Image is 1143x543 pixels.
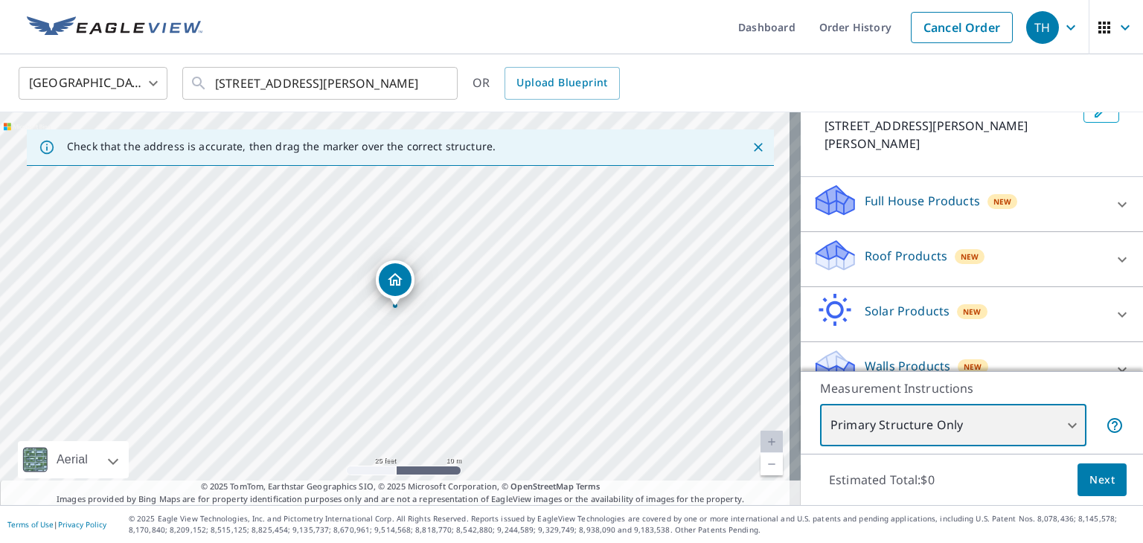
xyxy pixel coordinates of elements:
[201,481,601,493] span: © 2025 TomTom, Earthstar Geographics SIO, © 2025 Microsoft Corporation, ©
[7,519,54,530] a: Terms of Use
[18,441,129,478] div: Aerial
[1089,471,1115,489] span: Next
[129,513,1136,536] p: © 2025 Eagle View Technologies, Inc. and Pictometry International Corp. All Rights Reserved. Repo...
[1078,463,1127,497] button: Next
[1026,11,1059,44] div: TH
[817,463,947,496] p: Estimated Total: $0
[911,12,1013,43] a: Cancel Order
[516,74,607,92] span: Upload Blueprint
[749,138,768,157] button: Close
[964,361,982,373] span: New
[505,67,619,100] a: Upload Blueprint
[820,405,1086,446] div: Primary Structure Only
[19,62,167,104] div: [GEOGRAPHIC_DATA]
[761,453,783,475] a: Current Level 20, Zoom Out
[7,520,106,529] p: |
[813,183,1131,225] div: Full House ProductsNew
[865,357,950,375] p: Walls Products
[865,302,950,320] p: Solar Products
[961,251,979,263] span: New
[576,481,601,492] a: Terms
[865,192,980,210] p: Full House Products
[510,481,573,492] a: OpenStreetMap
[761,431,783,453] a: Current Level 20, Zoom In Disabled
[215,62,427,104] input: Search by address or latitude-longitude
[1106,417,1124,434] span: Your report will include only the primary structure on the property. For example, a detached gara...
[376,260,414,306] div: Dropped pin, building 1, Residential property, 3305 SW Huntoon St Topeka, KS 66604
[58,519,106,530] a: Privacy Policy
[825,117,1078,152] p: [STREET_ADDRESS][PERSON_NAME][PERSON_NAME]
[52,441,92,478] div: Aerial
[820,379,1124,397] p: Measurement Instructions
[67,140,496,153] p: Check that the address is accurate, then drag the marker over the correct structure.
[865,247,947,265] p: Roof Products
[813,348,1131,391] div: Walls ProductsNew
[813,238,1131,280] div: Roof ProductsNew
[963,306,982,318] span: New
[473,67,620,100] div: OR
[27,16,202,39] img: EV Logo
[993,196,1012,208] span: New
[813,293,1131,335] div: Solar ProductsNew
